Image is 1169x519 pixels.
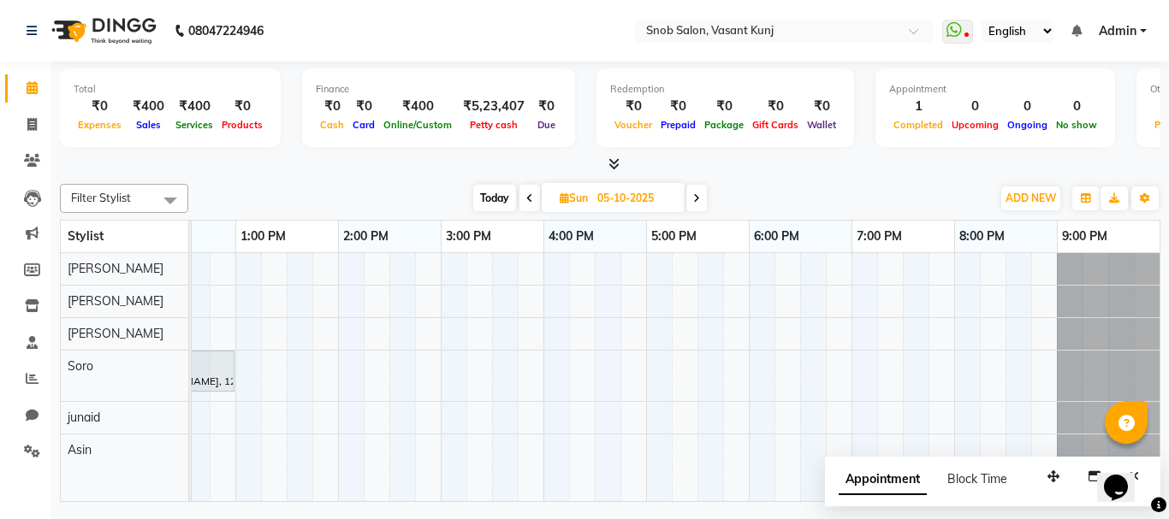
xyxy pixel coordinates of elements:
span: [PERSON_NAME] [68,261,163,276]
div: ₹5,23,407 [456,97,531,116]
span: Expenses [74,119,126,131]
span: Wallet [803,119,840,131]
span: Filter Stylist [71,191,131,204]
div: 0 [1003,97,1052,116]
a: 6:00 PM [750,224,804,249]
div: ₹0 [531,97,561,116]
span: Cash [316,119,348,131]
span: Prepaid [656,119,700,131]
span: No show [1052,119,1101,131]
div: Redemption [610,82,840,97]
div: ₹0 [348,97,379,116]
div: Finance [316,82,561,97]
span: Card [348,119,379,131]
a: 4:00 PM [544,224,598,249]
div: ₹0 [656,97,700,116]
iframe: chat widget [1097,451,1152,502]
div: Appointment [889,82,1101,97]
span: Stylist [68,228,104,244]
span: Voucher [610,119,656,131]
span: junaid [68,410,100,425]
span: Sales [132,119,165,131]
span: Ongoing [1003,119,1052,131]
div: ₹400 [171,97,217,116]
span: Asin [68,442,92,457]
div: ₹400 [379,97,456,116]
span: Package [700,119,748,131]
img: logo [44,7,161,55]
b: 08047224946 [188,7,264,55]
div: ₹0 [217,97,267,116]
span: Online/Custom [379,119,456,131]
span: Completed [889,119,947,131]
input: 2025-10-05 [592,186,678,211]
div: ₹0 [74,97,126,116]
span: Upcoming [947,119,1003,131]
span: Today [473,185,516,211]
div: ₹400 [126,97,171,116]
span: Block Time [947,471,1007,487]
span: Appointment [839,464,927,495]
span: Sun [555,192,592,204]
span: Soro [68,358,93,374]
div: ₹0 [316,97,348,116]
a: 5:00 PM [647,224,701,249]
a: 2:00 PM [339,224,393,249]
div: 0 [947,97,1003,116]
span: Services [171,119,217,131]
a: 7:00 PM [852,224,906,249]
div: 0 [1052,97,1101,116]
div: 1 [889,97,947,116]
div: ₹0 [803,97,840,116]
a: 3:00 PM [442,224,495,249]
span: Products [217,119,267,131]
span: Petty cash [466,119,522,131]
div: ₹0 [748,97,803,116]
a: 9:00 PM [1058,224,1112,249]
div: ₹0 [610,97,656,116]
span: Due [533,119,560,131]
span: [PERSON_NAME] [68,326,163,341]
span: ADD NEW [1006,192,1056,204]
a: 8:00 PM [955,224,1009,249]
span: [PERSON_NAME] [68,293,163,309]
a: 1:00 PM [236,224,290,249]
button: ADD NEW [1001,186,1060,210]
div: Total [74,82,267,97]
div: ₹0 [700,97,748,116]
span: Gift Cards [748,119,803,131]
span: Admin [1099,22,1136,40]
